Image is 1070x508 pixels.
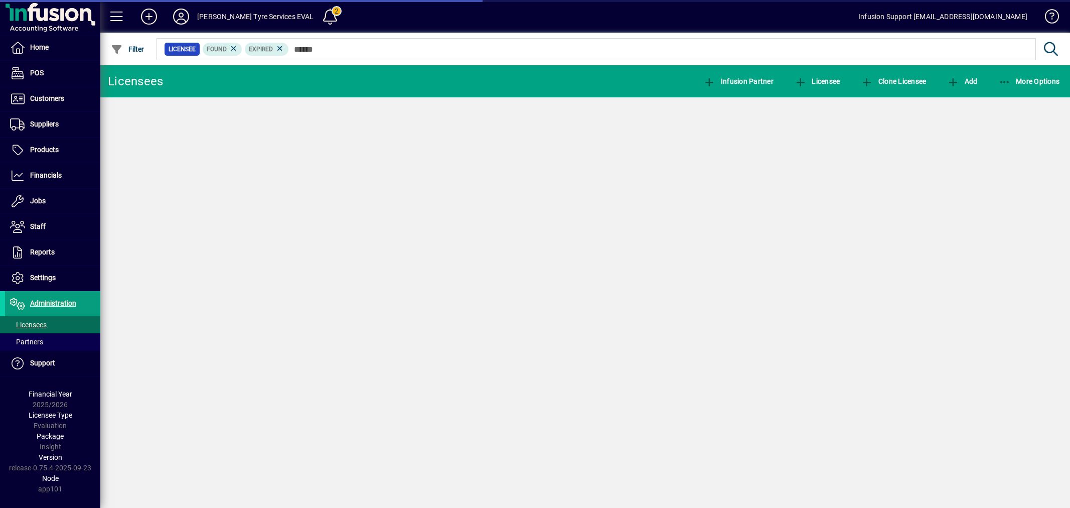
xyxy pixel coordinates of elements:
a: Settings [5,266,100,291]
a: Products [5,138,100,163]
span: Financial Year [29,390,72,398]
div: Infusion Support [EMAIL_ADDRESS][DOMAIN_NAME] [858,9,1027,25]
span: POS [30,69,44,77]
button: Filter [108,40,147,58]
span: Settings [30,274,56,282]
a: Licensees [5,316,100,333]
a: Knowledge Base [1037,2,1057,35]
span: Licensee Type [29,411,72,419]
span: Add [947,77,977,85]
a: Reports [5,240,100,265]
span: Customers [30,94,64,102]
span: More Options [999,77,1060,85]
span: Reports [30,248,55,256]
a: Suppliers [5,112,100,137]
mat-chip: Expiry status: Expired [245,43,288,56]
span: Found [207,46,227,53]
button: Add [133,8,165,26]
button: Profile [165,8,197,26]
a: Partners [5,333,100,350]
span: Administration [30,299,76,307]
a: POS [5,61,100,86]
a: Support [5,351,100,376]
span: Financials [30,171,62,179]
span: Version [39,453,62,461]
span: Licensees [10,321,47,329]
span: Jobs [30,197,46,205]
button: Clone Licensee [858,72,929,90]
a: Customers [5,86,100,111]
div: [PERSON_NAME] Tyre Services EVAL [197,9,314,25]
span: Support [30,359,55,367]
a: Staff [5,214,100,239]
span: Filter [111,45,144,53]
span: Partners [10,338,43,346]
button: Infusion Partner [701,72,776,90]
button: Licensee [792,72,843,90]
span: Clone Licensee [861,77,926,85]
a: Financials [5,163,100,188]
span: Licensee [169,44,196,54]
span: Node [42,474,59,482]
span: Suppliers [30,120,59,128]
span: Infusion Partner [703,77,774,85]
button: Add [945,72,980,90]
span: Products [30,146,59,154]
div: Licensees [108,73,163,89]
span: Staff [30,222,46,230]
button: More Options [996,72,1062,90]
span: Package [37,432,64,440]
span: Licensee [795,77,840,85]
span: Home [30,43,49,51]
span: Expired [249,46,273,53]
a: Jobs [5,189,100,214]
a: Home [5,35,100,60]
mat-chip: Found Status: Found [203,43,242,56]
